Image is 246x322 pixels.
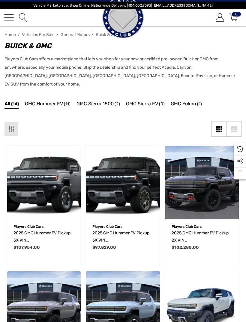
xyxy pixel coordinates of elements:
[13,230,72,257] span: 2025 GMC Hummer EV Pickup 3X VIN [US_VEHICLE_IDENTIFICATION_NUMBER]
[171,100,202,110] a: Button Go To Sub Category GMC Yukon
[25,100,63,108] span: GMC Hummer EV
[4,29,241,40] nav: Breadcrumb
[4,13,14,23] a: Toggle menu
[172,230,232,244] a: 2025 GMC Hummer EV Pickup 2X VIN 1GT40BDD8SU115936,$102,280.00
[92,230,151,257] span: 2025 GMC Hummer EV Pickup 3X VIN [US_VEHICLE_IDENTIFICATION_NUMBER]
[19,13,27,22] svg: Search
[172,245,199,250] span: $102,280.00
[115,100,120,108] span: (2)
[61,32,90,37] a: General Motors
[64,100,70,108] span: (11)
[22,32,55,37] a: Vehicles For Sale
[76,100,114,108] span: GMC Sierra 1500
[92,223,153,230] p: Players Club Cars
[172,230,230,257] span: 2025 GMC Hummer EV Pickup 2X VIN [US_VEHICLE_IDENTIFICATION_NUMBER]
[4,100,10,108] span: All
[7,146,81,219] img: For Sale: 2025 GMC Hummer EV Pickup 3X VIN 1GT40DDB3SU115496
[76,100,120,110] a: Button Go To Sub Category GMC Sierra 1500
[4,17,14,18] span: Toggle menu
[234,170,246,176] svg: Top
[13,230,74,244] a: 2025 GMC Hummer EV Pickup 3X VIN 1GT40DDB3SU115496,$107,954.00
[165,146,239,219] img: For Sale: 2025 GMC Hummer EV Pickup 2X VIN 1GT40BDD8SU115936
[4,32,16,37] a: Home
[172,223,232,230] p: Players Club Cars
[4,55,235,89] p: Players Club Cars offers a marketplace that lets you shop for your new or certified pre-owned Bui...
[159,100,165,108] span: (0)
[197,100,202,108] span: (1)
[171,100,196,108] span: GMC Yukon
[165,146,239,219] a: 2025 GMC Hummer EV Pickup 2X VIN 1GT40BDD8SU115936,$102,280.00
[126,100,165,110] a: Button Go To Sub Category GMC Sierra EV
[11,100,19,108] span: (14)
[7,146,81,219] a: 2025 GMC Hummer EV Pickup 3X VIN 1GT40DDB3SU115496,$107,954.00
[92,245,116,250] span: $97,829.00
[4,41,235,51] h1: Buick & GMC
[18,14,27,22] a: Search
[226,122,241,137] a: List View
[211,122,226,137] a: Grid View
[92,230,153,244] a: 2025 GMC Hummer EV Pickup 3X VIN 1GT40DDB0SU115035,$97,829.00
[229,14,238,22] a: Cart with 0 items
[33,3,213,8] span: Vehicle Marketplace. Shop Online. Nationwide Delivery. | | [EMAIL_ADDRESS][DOMAIN_NAME]
[215,14,224,22] a: Sign in
[216,13,224,22] svg: Account
[13,245,40,250] span: $107,954.00
[232,12,241,17] span: 0
[13,223,74,230] p: Players Club Cars
[86,146,160,219] a: 2025 GMC Hummer EV Pickup 3X VIN 1GT40DDB0SU115035,$97,829.00
[237,158,243,164] svg: Social Media
[25,100,70,110] a: Button Go To Sub Category GMC Hummer EV
[128,3,151,8] a: 404.602.9593
[229,13,238,22] svg: Review Your Cart
[126,100,158,108] span: GMC Sierra EV
[237,146,243,152] svg: Recently Viewed
[86,146,160,219] img: For Sale: 2025 GMC Hummer EV Pickup 3X VIN 1GT40DDB0SU115035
